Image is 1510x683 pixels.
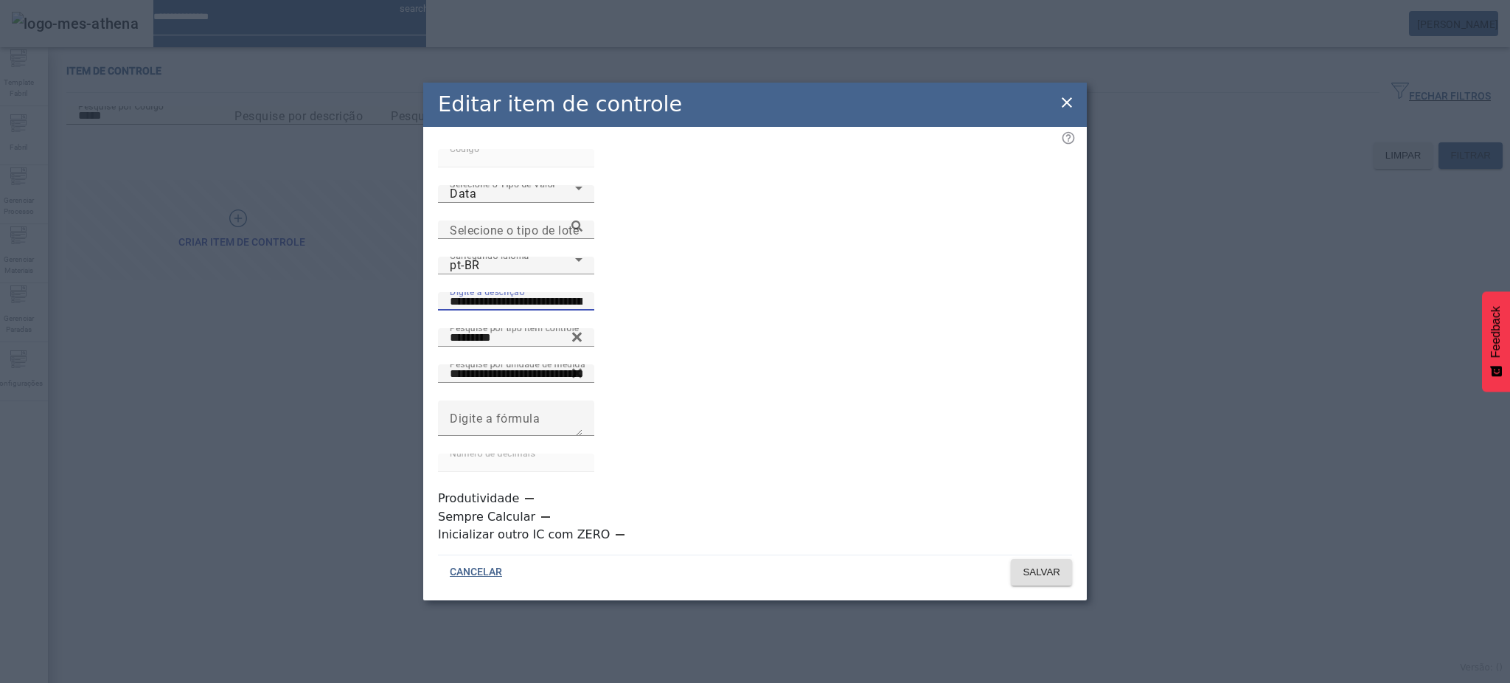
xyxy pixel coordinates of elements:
mat-label: Pesquise por unidade de medida [450,358,585,369]
span: Data [450,187,476,201]
button: Feedback - Mostrar pesquisa [1482,291,1510,392]
label: Inicializar outro IC com ZERO [438,526,613,544]
button: SALVAR [1011,559,1072,586]
label: Produtividade [438,490,522,507]
mat-label: Número de decimais [450,448,535,458]
span: CANCELAR [450,565,502,580]
label: Sempre Calcular [438,508,538,526]
input: Number [450,365,582,383]
mat-label: Selecione o tipo de lote [450,223,579,237]
mat-label: Digite a fórmula [450,411,540,425]
input: Number [450,329,582,347]
mat-label: Código [450,143,479,153]
span: Feedback [1489,306,1503,358]
span: SALVAR [1023,565,1060,580]
button: CANCELAR [438,559,514,586]
mat-label: Pesquise por tipo item controle [450,322,579,333]
h2: Editar item de controle [438,89,682,120]
mat-label: Digite a descrição [450,286,524,297]
span: pt-BR [450,258,480,272]
input: Number [450,221,582,239]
